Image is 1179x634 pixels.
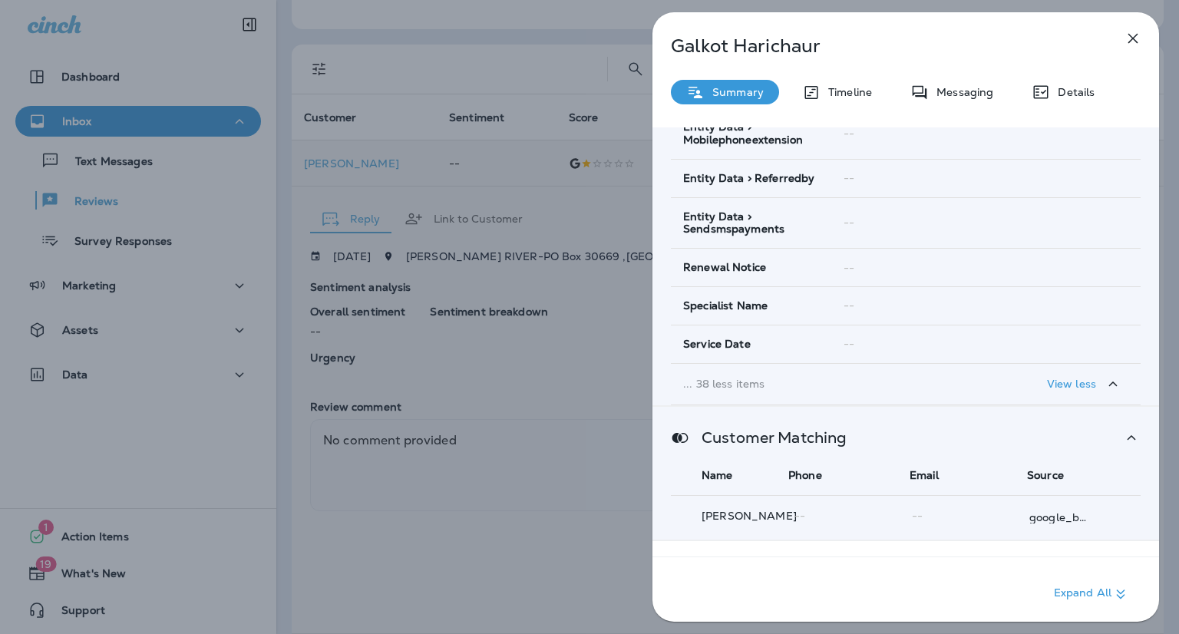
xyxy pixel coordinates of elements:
[1054,585,1130,603] p: Expand All
[788,468,822,482] span: Phone
[910,468,939,482] span: Email
[912,509,923,523] span: --
[683,210,819,236] span: Entity Data > Sendsmspayments
[683,121,819,147] span: Entity Data > Mobilephoneextension
[844,261,854,275] span: --
[683,172,814,185] span: Entity Data > Referredby
[844,171,854,185] span: --
[844,216,854,229] span: --
[1029,511,1091,523] p: google_business
[821,86,872,98] p: Timeline
[844,299,854,312] span: --
[1041,370,1128,398] button: View less
[844,337,854,351] span: --
[1027,468,1064,482] span: Source
[683,378,987,390] p: ... 38 less items
[794,509,805,523] span: --
[1047,378,1096,390] p: View less
[683,338,751,351] span: Service Date
[702,510,801,522] p: [PERSON_NAME]
[671,35,1090,57] p: Galkot Harichaur
[1050,86,1095,98] p: Details
[1048,580,1136,608] button: Expand All
[929,86,993,98] p: Messaging
[705,86,764,98] p: Summary
[683,261,766,274] span: Renewal Notice
[844,127,854,140] span: --
[702,468,733,482] span: Name
[689,431,847,444] p: Customer Matching
[683,299,768,312] span: Specialist Name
